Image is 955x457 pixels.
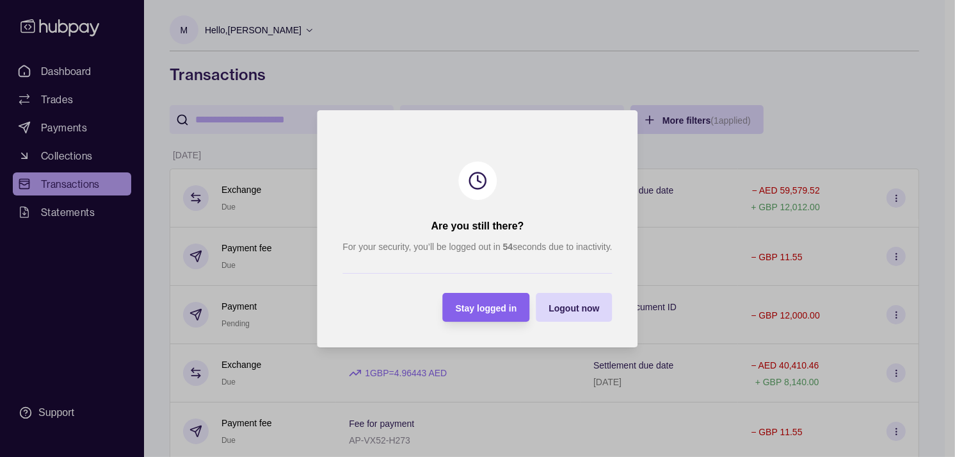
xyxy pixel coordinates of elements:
strong: 54 [503,242,513,252]
span: Logout now [549,303,599,313]
button: Stay logged in [443,293,530,322]
h2: Are you still there? [431,219,524,233]
button: Logout now [536,293,612,322]
p: For your security, you’ll be logged out in seconds due to inactivity. [342,240,612,254]
span: Stay logged in [456,303,517,313]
